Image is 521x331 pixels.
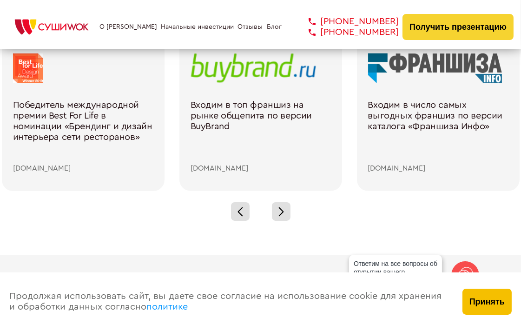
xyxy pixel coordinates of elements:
a: [PHONE_NUMBER] [295,16,399,27]
div: Ответим на все вопросы об открытии вашего [PERSON_NAME]! [349,255,442,289]
a: Начальные инвестиции [161,23,234,31]
button: Получить презентацию [402,14,514,40]
img: СУШИWOK [7,17,96,37]
div: Входим в число самых выгодных франшиз по версии каталога «Франшиза Инфо» [368,100,508,164]
a: Отзывы [238,23,263,31]
a: О [PERSON_NAME] [99,23,157,31]
div: [DOMAIN_NAME] [191,164,331,172]
div: [DOMAIN_NAME] [13,164,153,172]
a: политике [146,302,188,311]
div: Победитель международной премии Best For Life в номинации «Брендинг и дизайн интерьера сети ресто... [13,100,153,164]
button: Принять [462,289,512,315]
a: Блог [267,23,282,31]
div: Входим в топ франшиз на рынке общепита по версии BuyBrand [191,100,331,164]
div: [DOMAIN_NAME] [368,164,508,172]
a: Входим в число самых выгодных франшиз по версии каталога «Франшиза Инфо» [DOMAIN_NAME] [368,53,508,172]
a: [PHONE_NUMBER] [295,27,399,38]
